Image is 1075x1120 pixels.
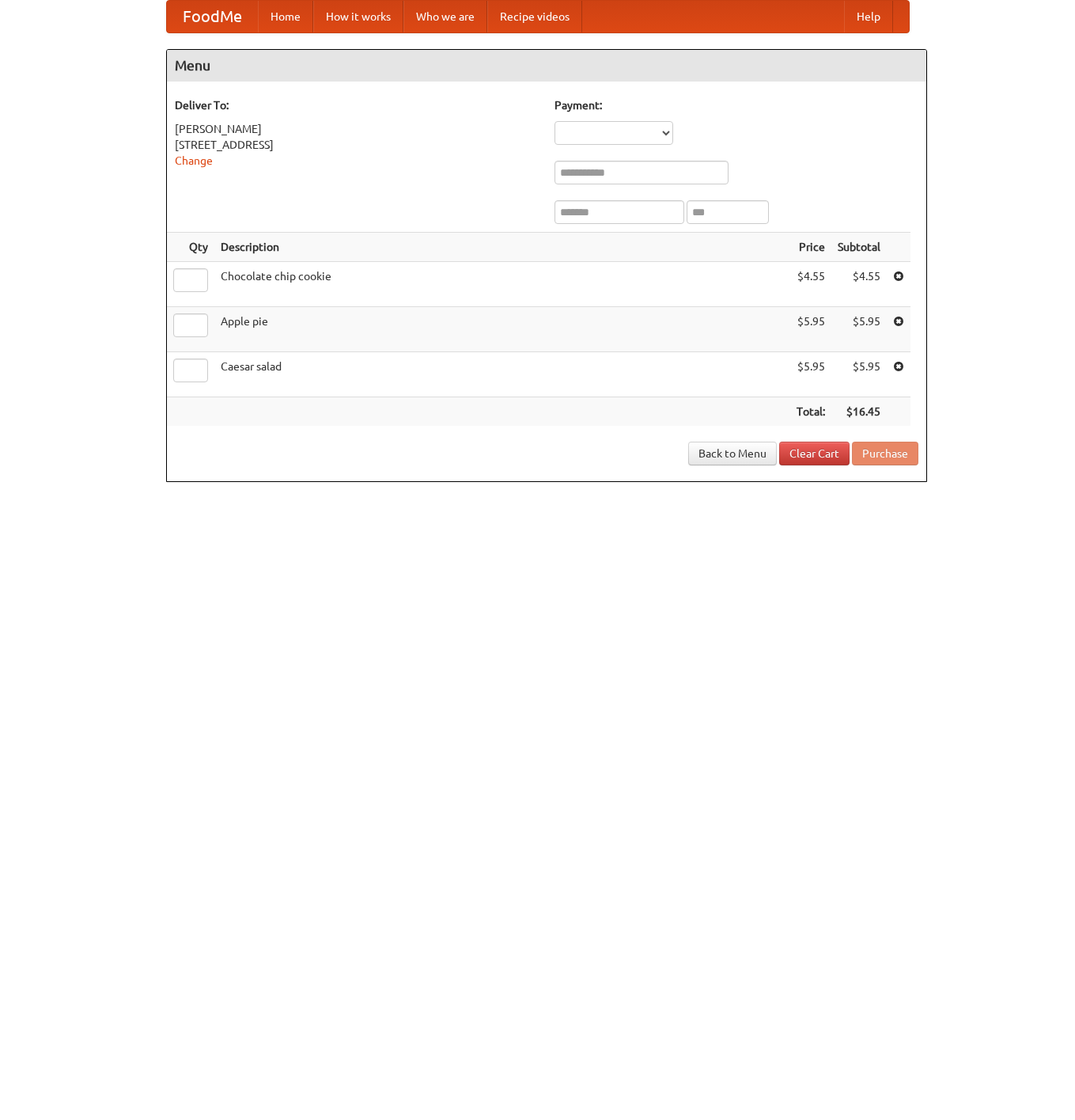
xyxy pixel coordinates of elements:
[167,1,258,32] a: FoodMe
[313,1,403,32] a: How it works
[790,233,831,262] th: Price
[214,352,790,397] td: Caesar salad
[790,352,831,397] td: $5.95
[175,137,539,153] div: [STREET_ADDRESS]
[167,233,214,262] th: Qty
[175,97,539,113] h5: Deliver To:
[844,1,893,32] a: Help
[688,442,777,465] a: Back to Menu
[258,1,313,32] a: Home
[214,233,790,262] th: Description
[487,1,582,32] a: Recipe videos
[831,352,887,397] td: $5.95
[214,262,790,307] td: Chocolate chip cookie
[831,233,887,262] th: Subtotal
[779,442,850,465] a: Clear Cart
[831,262,887,307] td: $4.55
[175,154,213,167] a: Change
[790,397,831,427] th: Total:
[831,307,887,352] td: $5.95
[852,442,918,465] button: Purchase
[790,307,831,352] td: $5.95
[167,50,926,82] h4: Menu
[555,97,918,113] h5: Payment:
[790,262,831,307] td: $4.55
[831,397,887,427] th: $16.45
[214,307,790,352] td: Apple pie
[403,1,487,32] a: Who we are
[175,121,539,137] div: [PERSON_NAME]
